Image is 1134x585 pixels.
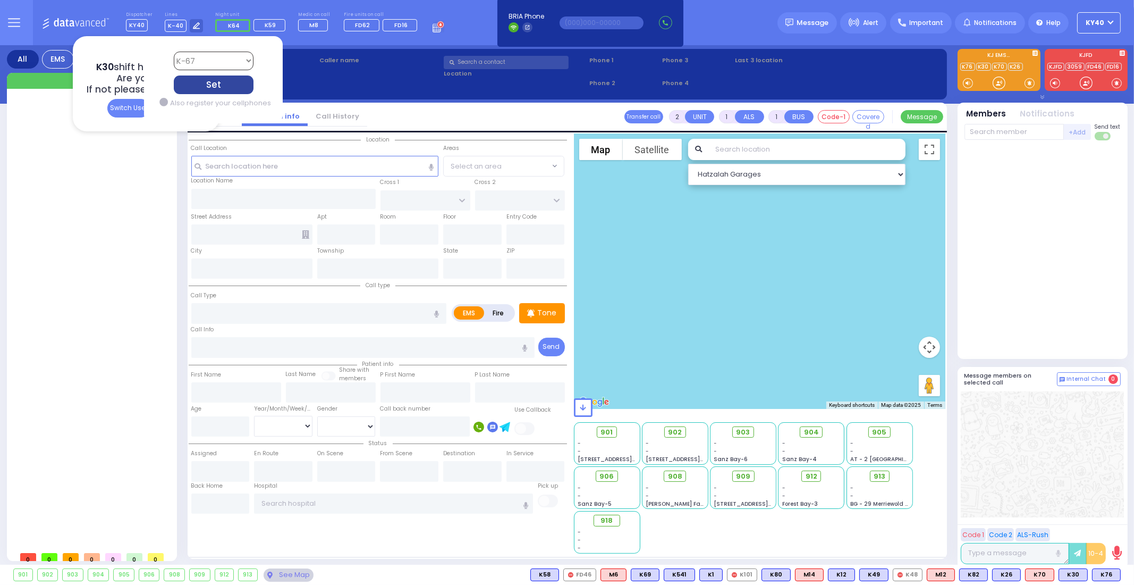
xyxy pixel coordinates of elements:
span: - [714,484,717,492]
label: First Name [191,371,222,379]
span: 0 [41,553,57,561]
div: BLS [530,569,559,581]
div: M14 [795,569,824,581]
button: Covered [852,110,884,123]
a: Open this area in Google Maps (opens a new window) [577,395,612,409]
span: AT - 2 [GEOGRAPHIC_DATA] [850,455,929,463]
div: ALS [795,569,824,581]
button: KY40 [1077,12,1121,34]
a: K26 [1008,63,1023,71]
button: Members [967,108,1006,120]
label: Call Info [191,325,214,334]
span: 905 [873,427,887,438]
span: K-40 [165,20,187,32]
div: K70 [1025,569,1054,581]
span: Notifications [974,18,1017,28]
img: message.svg [785,19,793,27]
label: P First Name [380,371,416,379]
span: K64 [228,21,240,30]
a: FD46 [1086,63,1104,71]
label: Fire units on call [344,12,421,18]
label: En Route [254,449,278,458]
label: Call Type [191,291,217,300]
a: K30 [976,63,991,71]
div: - [578,536,636,544]
div: K69 [631,569,659,581]
label: In Service [506,449,534,458]
span: Sanz Bay-6 [714,455,748,463]
div: K48 [893,569,923,581]
label: KJ EMS... [958,53,1040,60]
label: Street Address [191,213,232,221]
img: Logo [42,16,113,29]
span: 902 [668,427,682,438]
button: Toggle fullscreen view [919,139,940,160]
span: Forest Bay-3 [782,500,818,508]
div: K12 [828,569,855,581]
span: Sanz Bay-5 [578,500,612,508]
div: BLS [828,569,855,581]
div: 912 [215,569,234,581]
label: Age [191,405,202,413]
label: KJFD [1045,53,1128,60]
div: BLS [959,569,988,581]
label: City [191,247,202,255]
div: M12 [927,569,955,581]
span: - [782,447,785,455]
button: Internal Chat 0 [1057,372,1121,386]
label: State [443,247,458,255]
span: Phone 1 [589,56,658,65]
span: 906 [600,471,614,482]
span: 0 [148,553,164,561]
span: [PERSON_NAME] Farm [646,500,708,508]
span: - [850,484,853,492]
label: Areas [443,144,459,153]
button: Notifications [1020,108,1075,120]
span: 904 [804,427,819,438]
a: KJFD [1047,63,1064,71]
label: Pick up [538,482,558,490]
div: K76 [1092,569,1121,581]
span: - [850,447,853,455]
span: - [646,484,649,492]
span: 0 [84,553,100,561]
div: 901 [14,569,32,581]
label: Lines [165,12,204,18]
div: M6 [600,569,627,581]
label: Location Name [191,177,233,185]
label: Caller name [319,56,441,65]
label: Fire [484,306,513,320]
h4: shift has started. Are you ? If not please switch user. [87,62,205,95]
span: - [714,492,717,500]
button: Code 1 [961,528,986,541]
span: FD62 [355,21,370,29]
input: (000)000-00000 [560,16,644,29]
label: EMS [454,306,485,320]
input: Search a contact [444,56,569,69]
span: 912 [806,471,817,482]
div: BLS [631,569,659,581]
button: UNIT [685,110,714,123]
p: Tone [538,307,557,319]
span: Internal Chat [1067,375,1106,383]
span: KY40 [126,19,148,31]
button: Show satellite imagery [623,139,682,160]
span: - [782,492,785,500]
label: Night unit [215,12,289,18]
span: - [850,439,853,447]
div: BLS [761,569,791,581]
div: BLS [1092,569,1121,581]
span: 909 [736,471,750,482]
span: - [578,492,581,500]
button: Code-1 [818,110,850,123]
div: K101 [727,569,757,581]
div: BLS [664,569,695,581]
span: 918 [601,515,613,526]
span: Select an area [451,161,502,172]
span: - [782,439,785,447]
label: Call back number [380,405,430,413]
button: Code 2 [987,528,1014,541]
div: 909 [190,569,210,581]
div: K26 [992,569,1021,581]
span: Also register your cellphones [159,97,270,107]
